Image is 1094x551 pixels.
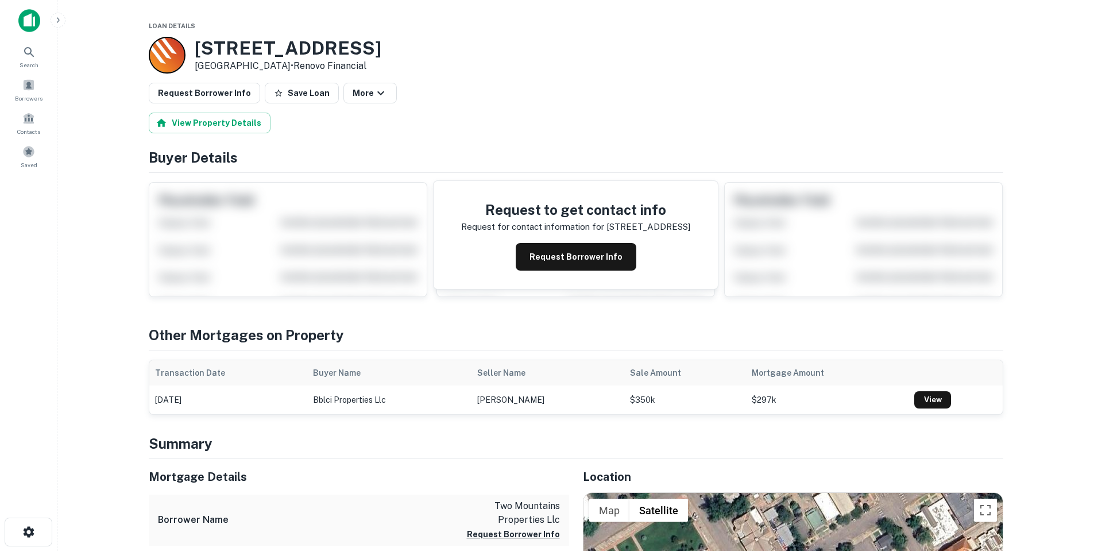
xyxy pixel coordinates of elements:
h5: Location [583,468,1003,486]
button: Save Loan [265,83,339,103]
h4: Request to get contact info [461,199,690,220]
button: Request Borrower Info [149,83,260,103]
button: More [343,83,397,103]
a: Contacts [3,107,54,138]
span: Borrowers [15,94,42,103]
a: Search [3,41,54,72]
button: Show street map [589,499,629,522]
iframe: Chat Widget [1037,459,1094,514]
a: View [914,391,951,409]
button: Request Borrower Info [467,527,560,541]
p: two mountains properties llc [457,499,560,527]
span: Search [20,60,38,70]
button: Show satellite imagery [629,499,688,522]
th: Mortgage Amount [746,360,909,386]
button: Request Borrower Info [516,243,636,271]
h4: Other Mortgages on Property [149,325,1003,345]
button: Toggle fullscreen view [974,499,997,522]
td: $297k [746,386,909,414]
th: Sale Amount [624,360,746,386]
h5: Mortgage Details [149,468,569,486]
span: Contacts [17,127,40,136]
a: Borrowers [3,74,54,105]
a: Saved [3,141,54,172]
p: [STREET_ADDRESS] [606,220,690,234]
span: Saved [21,160,37,169]
a: Renovo Financial [293,60,366,71]
th: Buyer Name [307,360,471,386]
td: $350k [624,386,746,414]
span: Loan Details [149,22,195,29]
h6: Borrower Name [158,513,229,527]
td: [DATE] [149,386,308,414]
img: capitalize-icon.png [18,9,40,32]
h4: Summary [149,433,1003,454]
td: bblci properties llc [307,386,471,414]
p: Request for contact information for [461,220,604,234]
h4: Buyer Details [149,147,1003,168]
th: Seller Name [471,360,624,386]
th: Transaction Date [149,360,308,386]
button: View Property Details [149,113,270,133]
h3: [STREET_ADDRESS] [195,37,381,59]
p: [GEOGRAPHIC_DATA] • [195,59,381,73]
td: [PERSON_NAME] [471,386,624,414]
